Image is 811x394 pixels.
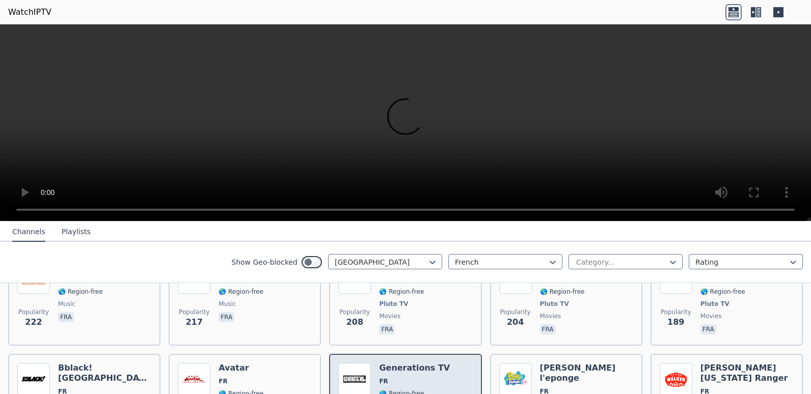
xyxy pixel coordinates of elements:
span: Popularity [18,308,49,316]
p: fra [540,324,556,334]
span: 🌎 Region-free [58,288,103,296]
p: fra [700,324,716,334]
p: fra [58,312,74,322]
label: Show Geo-blocked [231,257,298,267]
span: 217 [185,316,202,328]
span: FR [379,377,388,385]
p: fra [219,312,234,322]
span: Pluto TV [540,300,569,308]
button: Channels [12,222,45,242]
span: 204 [507,316,524,328]
span: movies [379,312,400,320]
span: Popularity [500,308,531,316]
a: WatchIPTV [8,6,51,18]
h6: [PERSON_NAME] [US_STATE] Ranger [700,363,794,383]
span: FR [219,377,227,385]
span: Popularity [339,308,370,316]
span: 🌎 Region-free [700,288,745,296]
span: 189 [667,316,684,328]
span: 🌎 Region-free [540,288,585,296]
span: Pluto TV [379,300,408,308]
span: music [219,300,236,308]
h6: [PERSON_NAME] l'eponge [540,363,633,383]
p: fra [379,324,395,334]
span: Pluto TV [700,300,729,308]
span: Popularity [661,308,691,316]
span: Popularity [179,308,209,316]
span: 🌎 Region-free [379,288,424,296]
h6: Generations TV [379,363,450,373]
span: 🌎 Region-free [219,288,263,296]
h6: Bblack! [GEOGRAPHIC_DATA] [58,363,151,383]
span: 222 [25,316,42,328]
span: movies [540,312,561,320]
span: movies [700,312,722,320]
h6: Avatar [219,363,263,373]
span: music [58,300,75,308]
button: Playlists [62,222,91,242]
span: 208 [346,316,363,328]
